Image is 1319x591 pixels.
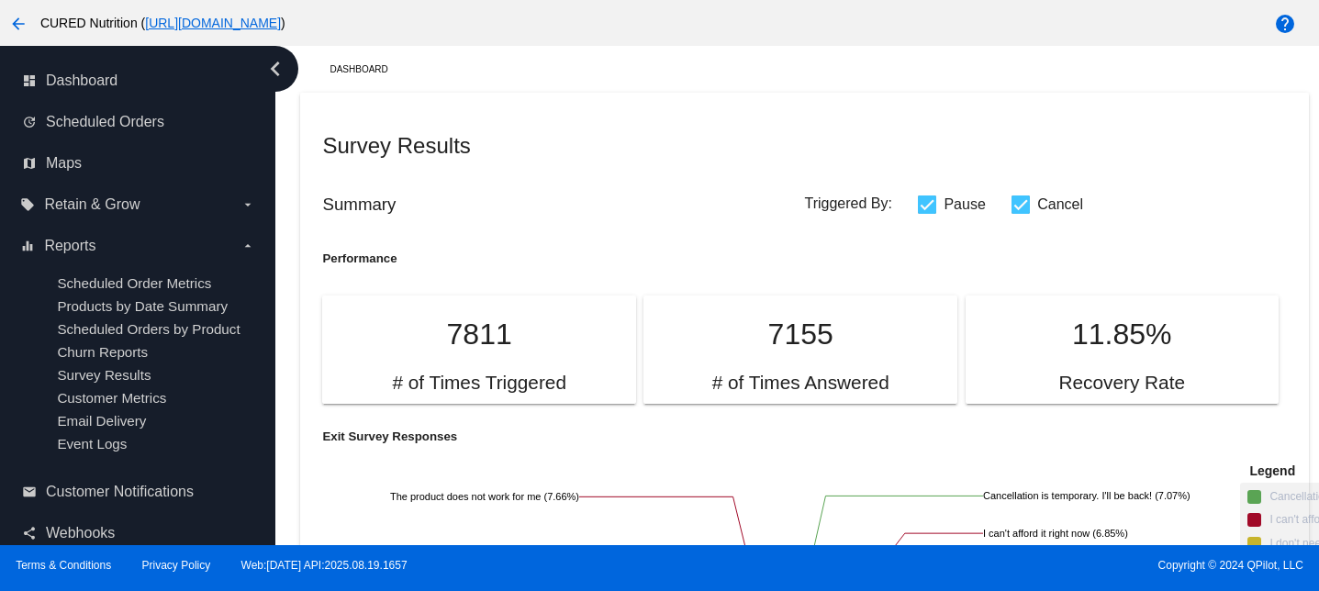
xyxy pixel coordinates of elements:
[16,559,111,572] a: Terms & Conditions
[1274,13,1296,35] mat-icon: help
[142,559,211,572] a: Privacy Policy
[20,197,35,212] i: local_offer
[805,195,892,211] span: Triggered By:
[46,484,194,500] span: Customer Notifications
[22,149,255,178] a: map Maps
[983,490,1190,501] text: Cancellation is temporary. I'll be back! (7.07%)
[44,238,95,254] span: Reports
[145,16,281,30] a: [URL][DOMAIN_NAME]
[22,526,37,541] i: share
[665,318,934,351] p: 7155
[22,519,255,548] a: share Webhooks
[1058,372,1185,395] h2: Recovery Rate
[1249,463,1295,478] span: Legend
[46,114,164,130] span: Scheduled Orders
[241,559,408,572] a: Web:[DATE] API:2025.08.19.1657
[322,195,804,215] h3: Summary
[57,436,127,452] a: Event Logs
[22,156,37,171] i: map
[46,155,82,172] span: Maps
[944,194,985,216] span: Pause
[22,115,37,129] i: update
[57,298,228,314] a: Products by Date Summary
[57,390,166,406] a: Customer Metrics
[261,54,290,84] i: chevron_left
[40,16,285,30] span: CURED Nutrition ( )
[22,107,255,137] a: update Scheduled Orders
[983,528,1128,539] text: I can't afford it right now (6.85%)
[22,66,255,95] a: dashboard Dashboard
[57,413,146,429] a: Email Delivery
[988,318,1257,351] p: 11.85%
[57,344,148,360] a: Churn Reports
[240,197,255,212] i: arrow_drop_down
[240,239,255,253] i: arrow_drop_down
[322,133,804,159] h2: Survey Results
[20,239,35,253] i: equalizer
[57,321,240,337] a: Scheduled Orders by Product
[344,318,613,351] p: 7811
[22,477,255,507] a: email Customer Notifications
[322,429,804,443] h5: Exit Survey Responses
[712,372,889,395] h2: # of Times Answered
[44,196,140,213] span: Retain & Grow
[390,491,579,502] text: The product does not work for me (7.66%)
[392,372,566,395] h2: # of Times Triggered
[330,55,404,84] a: Dashboard
[57,275,211,291] a: Scheduled Order Metrics
[461,543,580,554] text: It is too expensive (9.45%)
[7,13,29,35] mat-icon: arrow_back
[676,559,1303,572] span: Copyright © 2024 QPilot, LLC
[22,73,37,88] i: dashboard
[1037,194,1083,216] span: Cancel
[57,367,151,383] a: Survey Results
[322,251,804,265] h5: Performance
[22,485,37,499] i: email
[46,72,117,89] span: Dashboard
[46,525,115,541] span: Webhooks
